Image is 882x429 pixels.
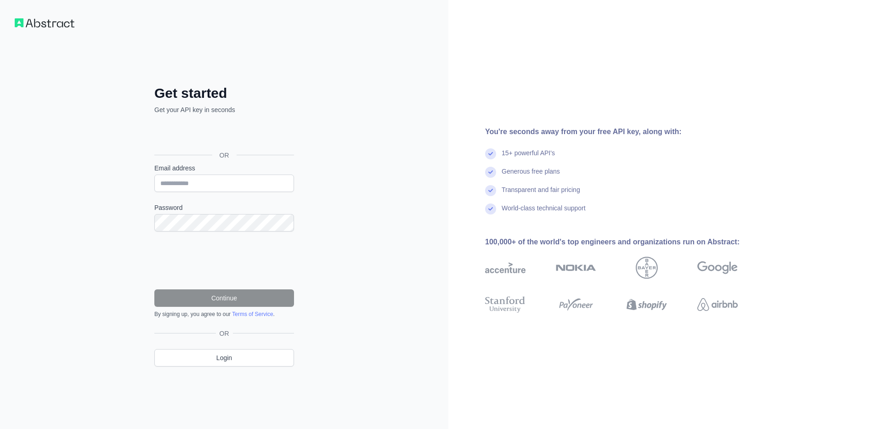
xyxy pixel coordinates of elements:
iframe: reCAPTCHA [154,243,294,278]
div: By signing up, you agree to our . [154,310,294,318]
img: check mark [485,167,496,178]
label: Email address [154,164,294,173]
img: check mark [485,203,496,214]
img: check mark [485,185,496,196]
img: shopify [627,294,667,315]
p: Get your API key in seconds [154,105,294,114]
img: check mark [485,148,496,159]
img: airbnb [697,294,738,315]
button: Continue [154,289,294,307]
a: Terms of Service [232,311,273,317]
img: google [697,257,738,279]
div: 15+ powerful API's [502,148,555,167]
div: Generous free plans [502,167,560,185]
div: 100,000+ of the world's top engineers and organizations run on Abstract: [485,237,767,248]
iframe: Sign in with Google Button [150,124,297,145]
div: Transparent and fair pricing [502,185,580,203]
label: Password [154,203,294,212]
img: bayer [636,257,658,279]
h2: Get started [154,85,294,102]
div: World-class technical support [502,203,586,222]
img: accenture [485,257,526,279]
div: You're seconds away from your free API key, along with: [485,126,767,137]
span: OR [216,329,233,338]
img: Workflow [15,18,74,28]
span: OR [212,151,237,160]
img: stanford university [485,294,526,315]
img: nokia [556,257,596,279]
a: Login [154,349,294,367]
img: payoneer [556,294,596,315]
